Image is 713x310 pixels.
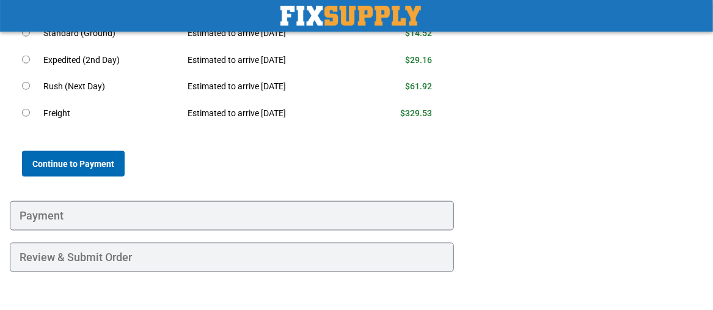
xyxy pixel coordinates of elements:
td: Expedited (2nd Day) [43,47,178,74]
td: Standard (Ground) [43,20,178,47]
td: Rush (Next Day) [43,73,178,100]
span: Continue to Payment [32,159,114,169]
span: $329.53 [401,108,433,118]
td: Freight [43,100,178,127]
div: Review & Submit Order [10,243,454,272]
td: Estimated to arrive [DATE] [178,20,362,47]
td: Estimated to arrive [DATE] [178,47,362,74]
img: Fix Industrial Supply [280,6,421,26]
a: store logo [280,6,421,26]
td: Estimated to arrive [DATE] [178,100,362,127]
button: Continue to Payment [22,151,125,177]
span: $29.16 [406,55,433,65]
div: Payment [10,201,454,231]
td: Estimated to arrive [DATE] [178,73,362,100]
span: $14.52 [406,28,433,38]
span: $61.92 [406,81,433,91]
